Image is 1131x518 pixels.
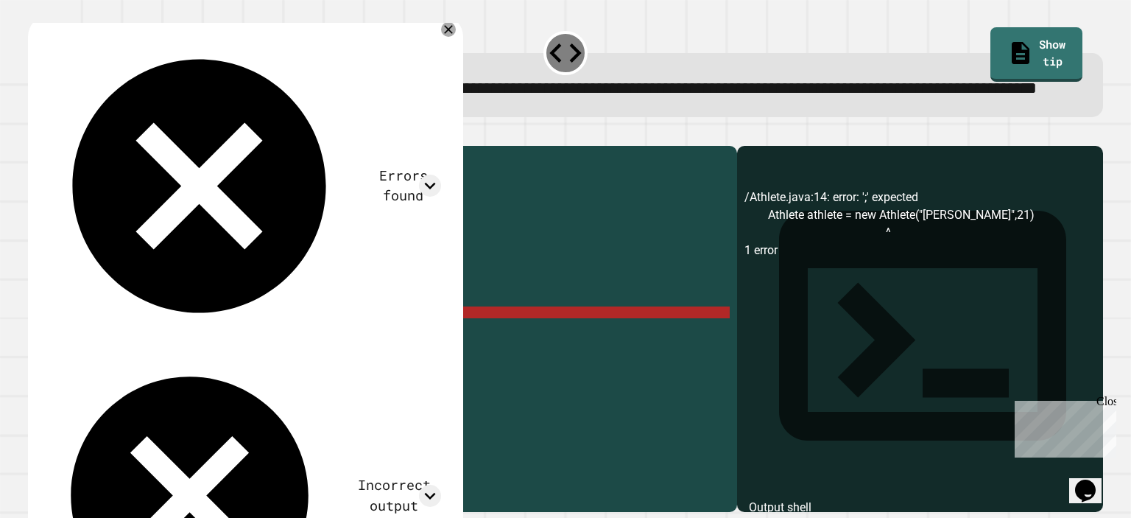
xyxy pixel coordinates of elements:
iframe: chat widget [1069,459,1116,503]
div: Incorrect output [347,475,440,516]
div: Errors found [366,166,441,206]
div: /Athlete.java:14: error: ';' expected Athlete athlete = new Athlete("[PERSON_NAME]",21) ^ 1 error [744,189,1095,512]
iframe: chat widget [1009,395,1116,458]
a: Show tip [990,27,1083,83]
div: Chat with us now!Close [6,6,102,94]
